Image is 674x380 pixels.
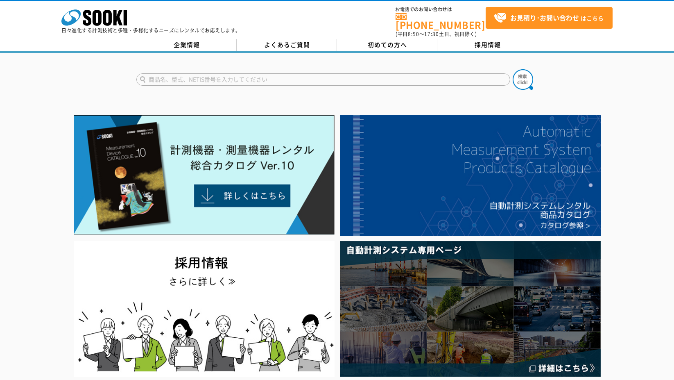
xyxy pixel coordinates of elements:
[74,241,335,377] img: SOOKI recruit
[136,73,510,86] input: 商品名、型式、NETIS番号を入力してください
[437,39,538,51] a: 採用情報
[494,12,604,24] span: はこちら
[396,30,477,38] span: (平日 ～ 土日、祝日除く)
[337,39,437,51] a: 初めての方へ
[237,39,337,51] a: よくあるご質問
[136,39,237,51] a: 企業情報
[408,30,419,38] span: 8:50
[510,13,579,23] strong: お見積り･お問い合わせ
[340,241,601,377] img: 自動計測システム専用ページ
[424,30,439,38] span: 17:30
[74,115,335,235] img: Catalog Ver10
[396,13,486,30] a: [PHONE_NUMBER]
[340,115,601,236] img: 自動計測システムカタログ
[513,69,533,90] img: btn_search.png
[486,7,613,29] a: お見積り･お問い合わせはこちら
[61,28,241,33] p: 日々進化する計測技術と多種・多様化するニーズにレンタルでお応えします。
[368,40,407,49] span: 初めての方へ
[396,7,486,12] span: お電話でのお問い合わせは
